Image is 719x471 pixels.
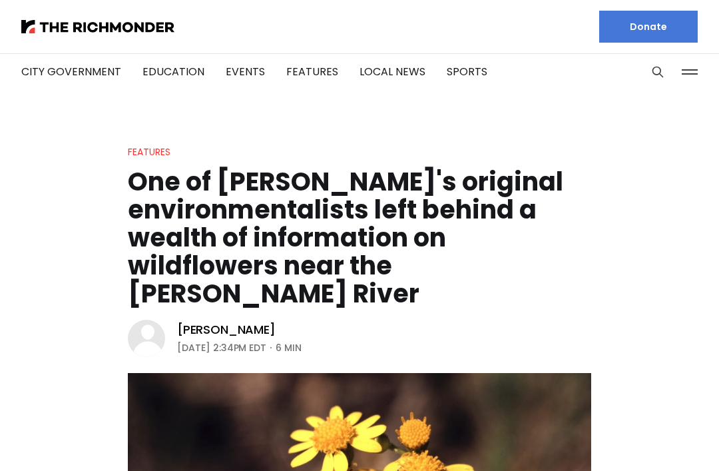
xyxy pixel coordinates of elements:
[276,340,302,356] span: 6 min
[128,168,591,308] h1: One of [PERSON_NAME]'s original environmentalists left behind a wealth of information on wildflow...
[177,340,266,356] time: [DATE] 2:34PM EDT
[142,64,204,79] a: Education
[177,322,276,338] a: [PERSON_NAME]
[648,62,668,82] button: Search this site
[359,64,425,79] a: Local News
[599,11,698,43] a: Donate
[606,406,719,471] iframe: portal-trigger
[286,64,338,79] a: Features
[21,20,174,33] img: The Richmonder
[21,64,121,79] a: City Government
[128,145,170,159] a: Features
[447,64,487,79] a: Sports
[226,64,265,79] a: Events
